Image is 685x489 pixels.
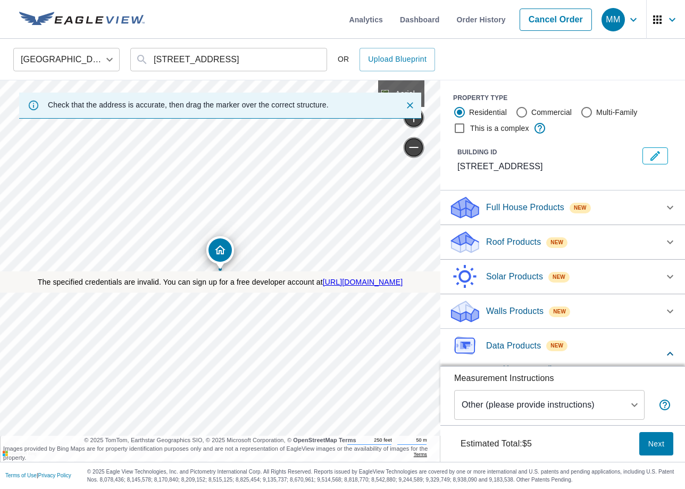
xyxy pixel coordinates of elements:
[457,148,497,156] p: BUILDING ID
[206,236,234,269] div: Dropped pin, building 1, Residential property, 153 Picadilly Rd Portage, PA 15946
[449,299,676,324] div: Walls ProductsNew
[642,147,668,164] button: Edit building 1
[154,45,305,74] input: Search by address or latitude-longitude
[414,451,427,458] a: Terms
[449,333,676,375] div: Data ProductsNewProperty Data with Instant Delivery
[486,201,564,214] p: Full House Products
[449,229,676,255] div: Roof ProductsNew
[553,308,566,316] span: New
[87,468,680,484] p: © 2025 Eagle View Technologies, Inc. and Pictometry International Corp. All Rights Reserved. Repo...
[596,107,637,118] label: Multi-Family
[449,264,676,289] div: Solar ProductsNew
[486,270,543,283] p: Solar Products
[338,48,435,71] div: OR
[531,107,572,118] label: Commercial
[639,432,673,456] button: Next
[13,45,120,74] div: [GEOGRAPHIC_DATA]
[486,305,544,318] p: Walls Products
[648,437,665,451] span: Next
[48,100,329,110] p: Check that the address is accurate, then drag the marker over the correct structure.
[449,363,664,375] p: Property Data with Instant Delivery
[550,238,563,247] span: New
[323,278,403,286] a: [URL][DOMAIN_NAME]
[392,80,418,107] div: Aerial
[368,53,427,66] span: Upload Blueprint
[454,372,671,385] p: Measurement Instructions
[403,137,424,158] a: Current Level 17, Zoom Out
[339,437,356,443] a: Terms
[19,12,145,28] img: EV Logo
[84,436,356,445] span: © 2025 TomTom, Earthstar Geographics SIO, © 2025 Microsoft Corporation, ©
[403,98,417,112] button: Close
[550,342,563,350] span: New
[293,437,337,443] a: OpenStreetMap
[457,160,638,173] p: [STREET_ADDRESS]
[574,204,587,212] span: New
[486,339,541,352] p: Data Products
[449,195,676,220] div: Full House ProductsNew
[469,107,507,118] label: Residential
[453,93,672,103] div: PROPERTY TYPE
[602,8,625,31] div: MM
[658,399,671,411] span: Your report will include the primary structure and a detached garage if one exists.
[454,390,645,420] div: Other (please provide instructions)
[520,9,592,31] a: Cancel Order
[470,123,529,134] label: This is a complex
[5,473,71,479] p: |
[360,48,435,71] a: Upload Blueprint
[486,236,541,248] p: Roof Products
[5,473,37,478] a: Terms of Use
[452,432,540,455] p: Estimated Total: $5
[553,273,565,281] span: New
[38,473,71,478] a: Privacy Policy
[378,80,424,107] div: Aerial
